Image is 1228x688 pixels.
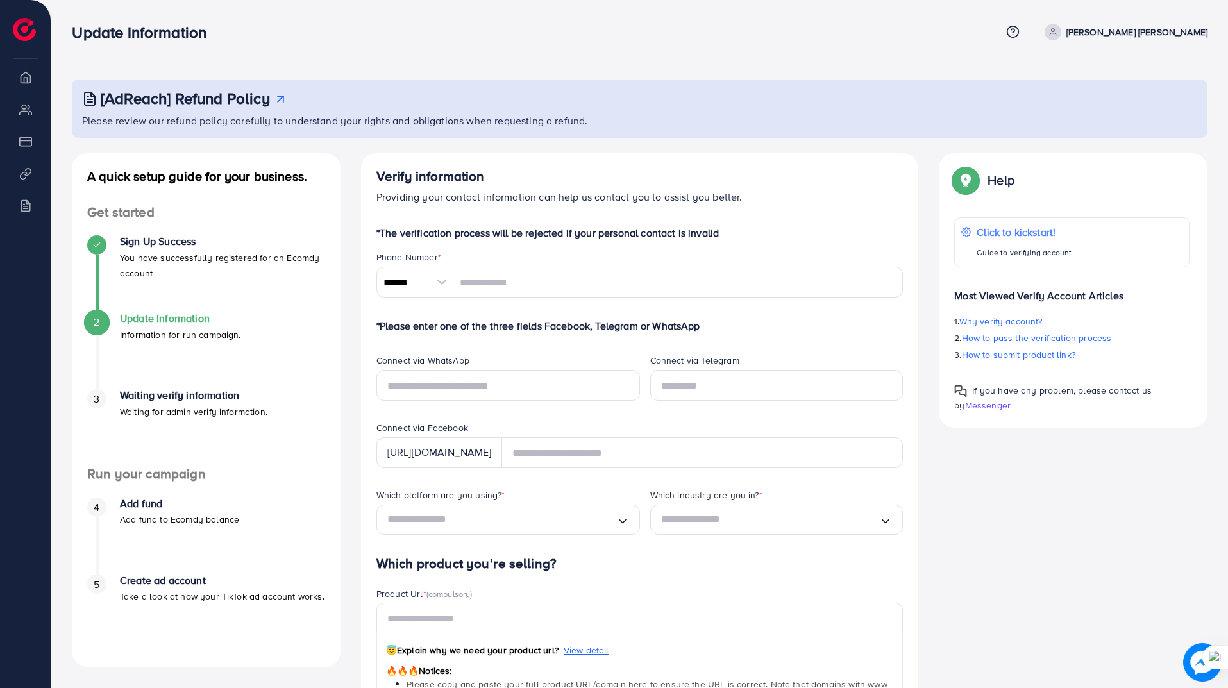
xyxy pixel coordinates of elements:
[72,389,341,466] li: Waiting verify information
[386,664,419,677] span: 🔥🔥🔥
[120,575,324,587] h4: Create ad account
[120,312,241,324] h4: Update Information
[72,498,341,575] li: Add fund
[650,354,739,367] label: Connect via Telegram
[72,466,341,482] h4: Run your campaign
[1066,24,1207,40] p: [PERSON_NAME] [PERSON_NAME]
[376,189,904,205] p: Providing your contact information can help us contact you to assist you better.
[13,18,36,41] img: logo
[120,498,239,510] h4: Add fund
[94,500,99,515] span: 4
[962,331,1112,344] span: How to pass the verification process
[376,587,473,600] label: Product Url
[72,205,341,221] h4: Get started
[954,330,1190,346] p: 2.
[386,664,452,677] span: Notices:
[954,384,1152,412] span: If you have any problem, please contact us by
[426,588,473,600] span: (compulsory)
[94,315,99,330] span: 2
[387,510,616,530] input: Search for option
[386,644,397,657] span: 😇
[376,225,904,240] p: *The verification process will be rejected if your personal contact is invalid
[120,235,325,248] h4: Sign Up Success
[650,505,904,535] div: Search for option
[120,389,267,401] h4: Waiting verify information
[954,278,1190,303] p: Most Viewed Verify Account Articles
[72,575,341,651] li: Create ad account
[988,172,1014,188] p: Help
[376,556,904,572] h4: Which product you’re selling?
[94,392,99,407] span: 3
[965,399,1011,412] span: Messenger
[120,404,267,419] p: Waiting for admin verify information.
[650,489,762,501] label: Which industry are you in?
[954,314,1190,329] p: 1.
[120,327,241,342] p: Information for run campaign.
[962,348,1075,361] span: How to submit product link?
[376,421,468,434] label: Connect via Facebook
[120,512,239,527] p: Add fund to Ecomdy balance
[72,235,341,312] li: Sign Up Success
[120,250,325,281] p: You have successfully registered for an Ecomdy account
[101,89,270,108] h3: [AdReach] Refund Policy
[977,224,1072,240] p: Click to kickstart!
[72,169,341,184] h4: A quick setup guide for your business.
[376,437,502,468] div: [URL][DOMAIN_NAME]
[1183,643,1222,682] img: image
[120,589,324,604] p: Take a look at how your TikTok ad account works.
[954,169,977,192] img: Popup guide
[1039,24,1207,40] a: [PERSON_NAME] [PERSON_NAME]
[72,23,217,42] h3: Update Information
[94,577,99,592] span: 5
[376,251,441,264] label: Phone Number
[72,312,341,389] li: Update Information
[376,354,469,367] label: Connect via WhatsApp
[376,505,640,535] div: Search for option
[564,644,609,657] span: View detail
[376,169,904,185] h4: Verify information
[661,510,880,530] input: Search for option
[954,347,1190,362] p: 3.
[82,113,1200,128] p: Please review our refund policy carefully to understand your rights and obligations when requesti...
[977,245,1072,260] p: Guide to verifying account
[954,385,967,398] img: Popup guide
[376,489,505,501] label: Which platform are you using?
[959,315,1043,328] span: Why verify account?
[376,318,904,333] p: *Please enter one of the three fields Facebook, Telegram or WhatsApp
[386,644,559,657] span: Explain why we need your product url?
